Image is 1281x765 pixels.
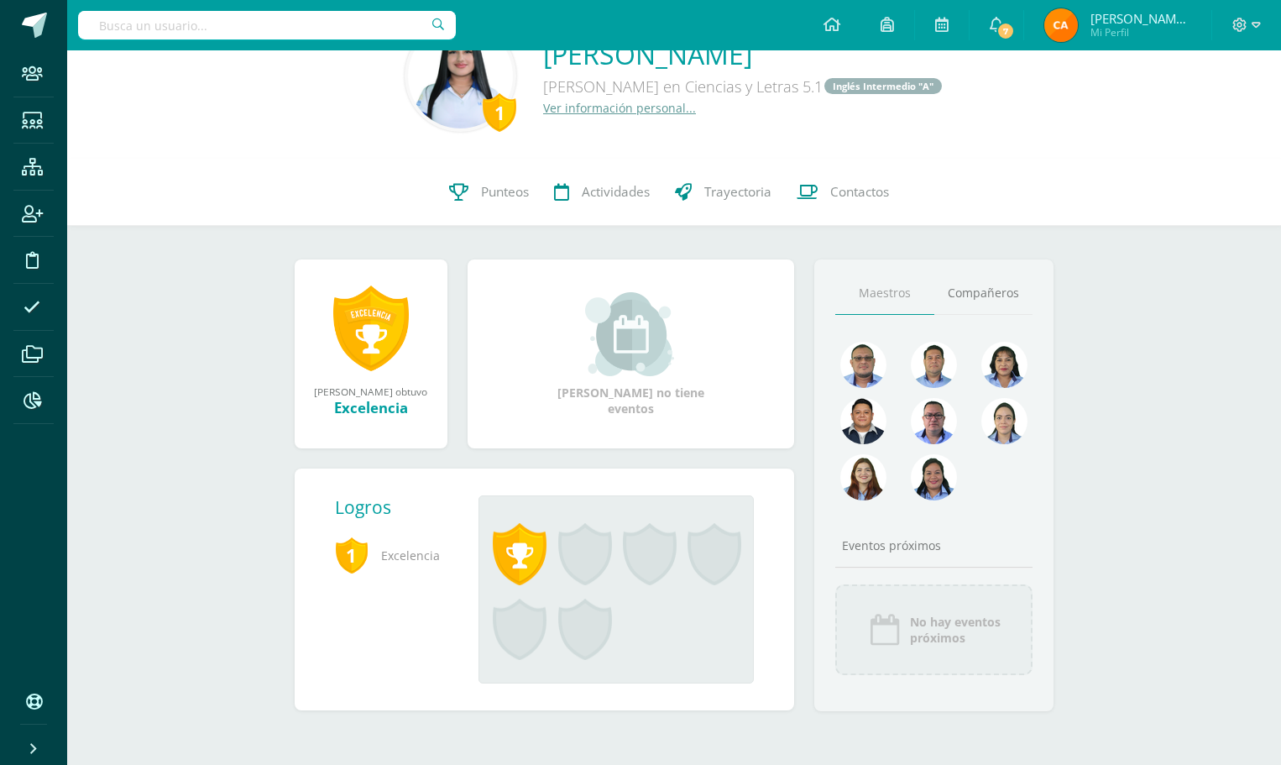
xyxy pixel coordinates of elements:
[835,272,934,315] a: Maestros
[541,159,662,226] a: Actividades
[311,385,431,398] div: [PERSON_NAME] obtuvo
[335,495,466,519] div: Logros
[981,342,1027,388] img: 371adb901e00c108b455316ee4864f9b.png
[543,36,944,72] a: [PERSON_NAME]
[546,292,714,417] div: [PERSON_NAME] no tiene eventos
[582,183,650,201] span: Actividades
[335,536,369,574] span: 1
[830,183,889,201] span: Contactos
[911,398,957,444] img: 30ea9b988cec0d4945cca02c4e803e5a.png
[840,342,886,388] img: 99962f3fa423c9b8099341731b303440.png
[1090,10,1191,27] span: [PERSON_NAME] Santiago [PERSON_NAME]
[585,292,677,376] img: event_small.png
[1044,8,1078,42] img: af9f1233f962730253773e8543f9aabb.png
[824,78,942,94] a: Inglés Intermedio "A"
[335,532,452,579] span: Excelencia
[311,398,431,417] div: Excelencia
[868,613,902,647] img: event_icon.png
[704,183,771,201] span: Trayectoria
[910,614,1001,646] span: No hay eventos próximos
[784,159,902,226] a: Contactos
[840,454,886,500] img: a9adb280a5deb02de052525b0213cdb9.png
[835,537,1033,553] div: Eventos próximos
[481,183,529,201] span: Punteos
[437,159,541,226] a: Punteos
[840,398,886,444] img: eccc7a2d5da755eac5968f4df6463713.png
[543,72,944,100] div: [PERSON_NAME] en Ciencias y Letras 5.1
[981,398,1027,444] img: 375aecfb130304131abdbe7791f44736.png
[996,22,1015,40] span: 7
[78,11,456,39] input: Busca un usuario...
[934,272,1033,315] a: Compañeros
[408,24,513,128] img: a2b2c476d67208add7de1c8665f38877.png
[483,93,516,132] div: 1
[911,454,957,500] img: 4a7f7f1a360f3d8e2a3425f4c4febaf9.png
[543,100,696,116] a: Ver información personal...
[1090,25,1191,39] span: Mi Perfil
[662,159,784,226] a: Trayectoria
[911,342,957,388] img: 2ac039123ac5bd71a02663c3aa063ac8.png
